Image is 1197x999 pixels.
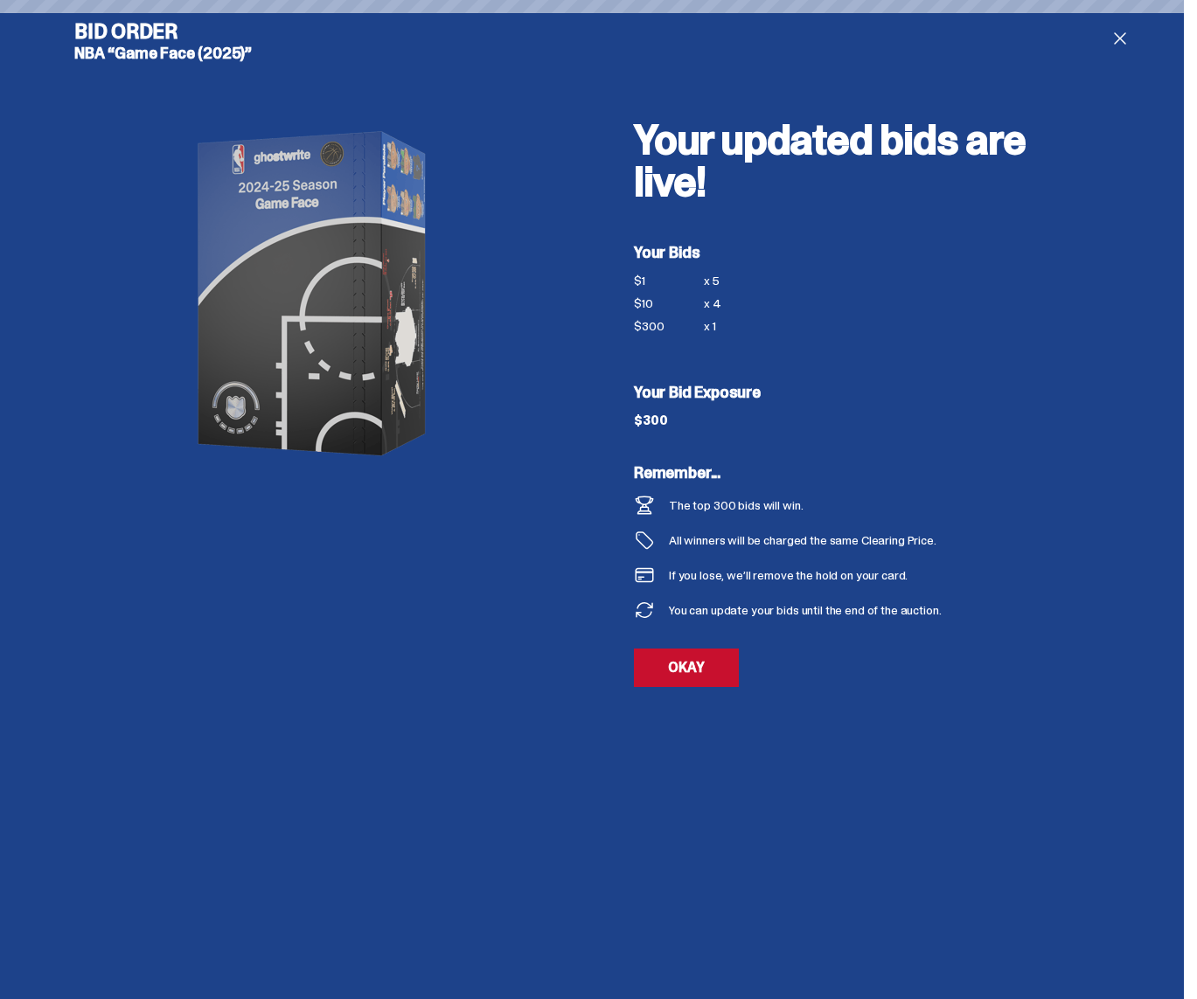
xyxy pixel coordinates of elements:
div: If you lose, we’ll remove the hold on your card. [669,569,908,581]
div: x 1 [704,320,732,343]
div: $300 [634,414,667,427]
img: product image [141,75,491,512]
div: $10 [634,297,704,309]
div: x 5 [704,274,732,297]
a: OKAY [634,649,739,687]
h2: Your updated bids are live! [634,119,1068,203]
div: $1 [634,274,704,287]
h5: NBA “Game Face (2025)” [74,45,557,61]
h5: Your Bids [634,245,1068,260]
div: You can update your bids until the end of the auction. [669,604,941,616]
div: The top 300 bids will win. [669,499,803,511]
div: x 4 [704,297,732,320]
h5: Remember... [634,465,956,481]
h4: Bid Order [74,21,557,42]
div: All winners will be charged the same Clearing Price. [669,534,956,546]
h5: Your Bid Exposure [634,385,1068,400]
div: $300 [634,320,704,332]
